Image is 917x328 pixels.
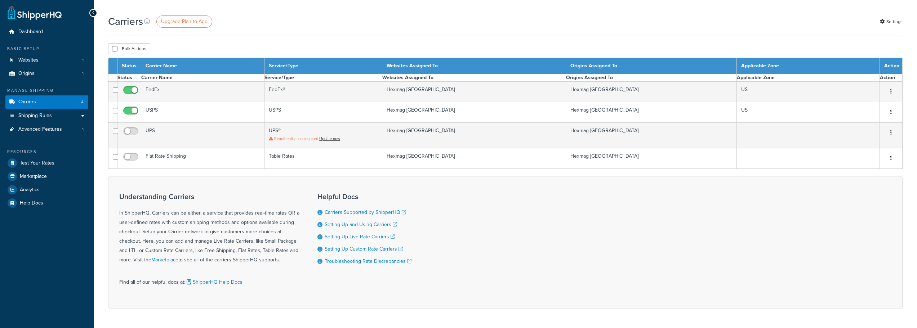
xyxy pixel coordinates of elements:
[5,197,88,210] a: Help Docs
[325,221,397,228] a: Setting Up and Using Carriers
[264,123,382,148] td: UPS®
[20,174,47,180] span: Marketplace
[736,102,880,123] td: US
[151,256,178,264] a: Marketplace
[108,43,150,54] button: Bulk Actions
[18,57,39,63] span: Websites
[317,193,411,201] h3: Helpful Docs
[325,233,395,241] a: Setting Up Live Rate Carriers
[119,272,299,287] div: Find all of our helpful docs at:
[319,136,340,141] a: Update now
[185,278,242,286] a: ShipperHQ Help Docs
[325,245,403,253] a: Setting Up Custom Rate Carriers
[274,136,318,141] span: Reauthentication required
[736,74,880,82] th: Applicable Zone
[5,123,88,136] a: Advanced Features 1
[141,123,264,148] td: UPS
[264,102,382,123] td: USPS
[5,54,88,67] li: Websites
[566,82,737,102] td: Hexmag [GEOGRAPHIC_DATA]
[141,58,264,74] th: Carrier Name
[5,54,88,67] a: Websites 1
[5,149,88,155] div: Resources
[264,58,382,74] th: Service/Type
[264,82,382,102] td: FedEx®
[5,87,88,94] div: Manage Shipping
[82,71,84,77] span: 1
[880,17,903,27] a: Settings
[264,148,382,169] td: Table Rates
[880,74,903,82] th: Action
[5,95,88,109] li: Carriers
[736,82,880,102] td: US
[20,160,54,166] span: Test Your Rates
[117,58,141,74] th: Status
[18,71,35,77] span: Origins
[5,123,88,136] li: Advanced Features
[566,148,737,169] td: Hexmag [GEOGRAPHIC_DATA]
[18,99,36,105] span: Carriers
[82,126,84,132] span: 1
[566,58,737,74] th: Origins Assigned To
[141,74,264,82] th: Carrier Name
[382,58,566,74] th: Websites Assigned To
[18,126,62,132] span: Advanced Features
[382,102,566,123] td: Hexmag [GEOGRAPHIC_DATA]
[141,102,264,123] td: USPS
[880,58,903,74] th: Action
[161,18,208,25] span: Upgrade Plan to Add
[736,58,880,74] th: Applicable Zone
[18,29,43,35] span: Dashboard
[566,123,737,148] td: Hexmag [GEOGRAPHIC_DATA]
[5,157,88,170] a: Test Your Rates
[81,99,84,105] span: 4
[119,193,299,201] h3: Understanding Carriers
[5,183,88,196] a: Analytics
[382,123,566,148] td: Hexmag [GEOGRAPHIC_DATA]
[566,74,737,82] th: Origins Assigned To
[382,148,566,169] td: Hexmag [GEOGRAPHIC_DATA]
[382,74,566,82] th: Websites Assigned To
[325,208,406,216] a: Carriers Supported by ShipperHQ
[5,109,88,122] a: Shipping Rules
[5,67,88,80] li: Origins
[82,57,84,63] span: 1
[264,74,382,82] th: Service/Type
[325,257,411,265] a: Troubleshooting Rate Discrepancies
[20,187,40,193] span: Analytics
[20,200,43,206] span: Help Docs
[108,14,143,28] h1: Carriers
[566,102,737,123] td: Hexmag [GEOGRAPHIC_DATA]
[5,95,88,109] a: Carriers 4
[141,148,264,169] td: Flat Rate Shipping
[5,25,88,39] a: Dashboard
[382,82,566,102] td: Hexmag [GEOGRAPHIC_DATA]
[8,5,62,20] a: ShipperHQ Home
[156,15,212,28] a: Upgrade Plan to Add
[5,46,88,52] div: Basic Setup
[119,193,299,265] div: In ShipperHQ, Carriers can be either, a service that provides real-time rates OR a user-defined r...
[18,113,52,119] span: Shipping Rules
[117,74,141,82] th: Status
[141,82,264,102] td: FedEx
[5,67,88,80] a: Origins 1
[5,170,88,183] a: Marketplace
